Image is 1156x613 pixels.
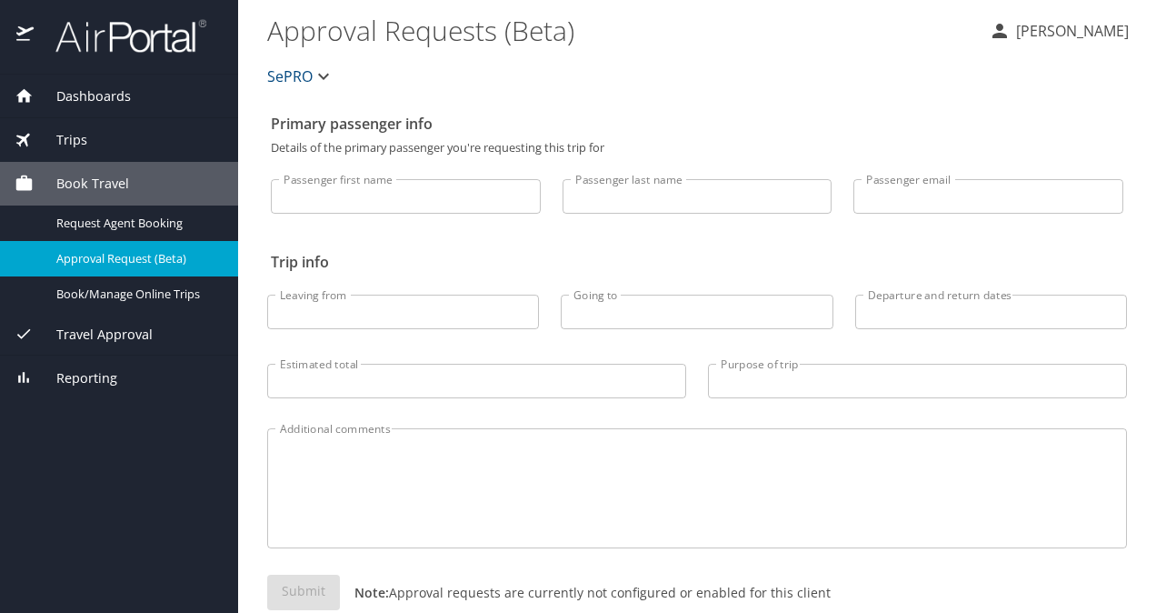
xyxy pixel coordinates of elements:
h2: Primary passenger info [271,109,1123,138]
span: Reporting [34,368,117,388]
span: Travel Approval [34,325,153,345]
span: Trips [34,130,87,150]
button: [PERSON_NAME] [982,15,1136,47]
img: airportal-logo.png [35,18,206,54]
span: Dashboards [34,86,131,106]
span: Book Travel [34,174,129,194]
span: Approval Request (Beta) [56,250,216,267]
span: Book/Manage Online Trips [56,286,216,303]
p: Details of the primary passenger you're requesting this trip for [271,142,1123,154]
p: Approval requests are currently not configured or enabled for this client [340,583,831,602]
span: Request Agent Booking [56,215,216,232]
strong: Note: [354,584,389,601]
h2: Trip info [271,247,1123,276]
p: [PERSON_NAME] [1011,20,1129,42]
span: SePRO [267,64,313,89]
h1: Approval Requests (Beta) [267,2,974,58]
img: icon-airportal.png [16,18,35,54]
button: SePRO [260,58,342,95]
